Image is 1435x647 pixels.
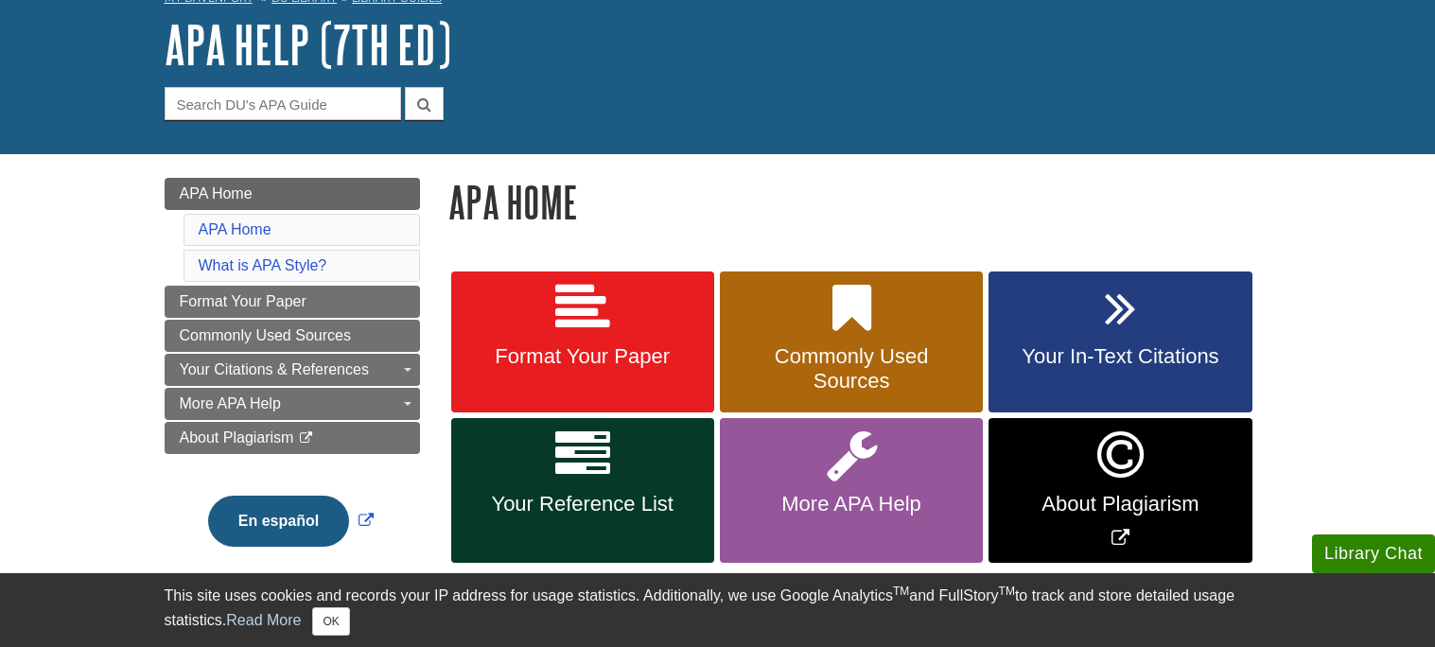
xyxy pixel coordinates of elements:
[180,361,369,377] span: Your Citations & References
[180,293,306,309] span: Format Your Paper
[180,327,351,343] span: Commonly Used Sources
[451,271,714,413] a: Format Your Paper
[180,429,294,446] span: About Plagiarism
[180,185,253,201] span: APA Home
[165,422,420,454] a: About Plagiarism
[199,221,271,237] a: APA Home
[734,344,969,393] span: Commonly Used Sources
[989,271,1251,413] a: Your In-Text Citations
[720,418,983,563] a: More APA Help
[465,492,700,516] span: Your Reference List
[989,418,1251,563] a: Link opens in new window
[203,513,378,529] a: Link opens in new window
[199,257,327,273] a: What is APA Style?
[893,585,909,598] sup: TM
[734,492,969,516] span: More APA Help
[312,607,349,636] button: Close
[1003,344,1237,369] span: Your In-Text Citations
[165,87,401,120] input: Search DU's APA Guide
[165,320,420,352] a: Commonly Used Sources
[165,354,420,386] a: Your Citations & References
[451,418,714,563] a: Your Reference List
[1312,534,1435,573] button: Library Chat
[465,344,700,369] span: Format Your Paper
[180,395,281,411] span: More APA Help
[165,178,420,579] div: Guide Page Menu
[720,271,983,413] a: Commonly Used Sources
[298,432,314,445] i: This link opens in a new window
[165,585,1271,636] div: This site uses cookies and records your IP address for usage statistics. Additionally, we use Goo...
[165,15,451,74] a: APA Help (7th Ed)
[165,286,420,318] a: Format Your Paper
[165,388,420,420] a: More APA Help
[999,585,1015,598] sup: TM
[208,496,349,547] button: En español
[1003,492,1237,516] span: About Plagiarism
[226,612,301,628] a: Read More
[165,178,420,210] a: APA Home
[448,178,1271,226] h1: APA Home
